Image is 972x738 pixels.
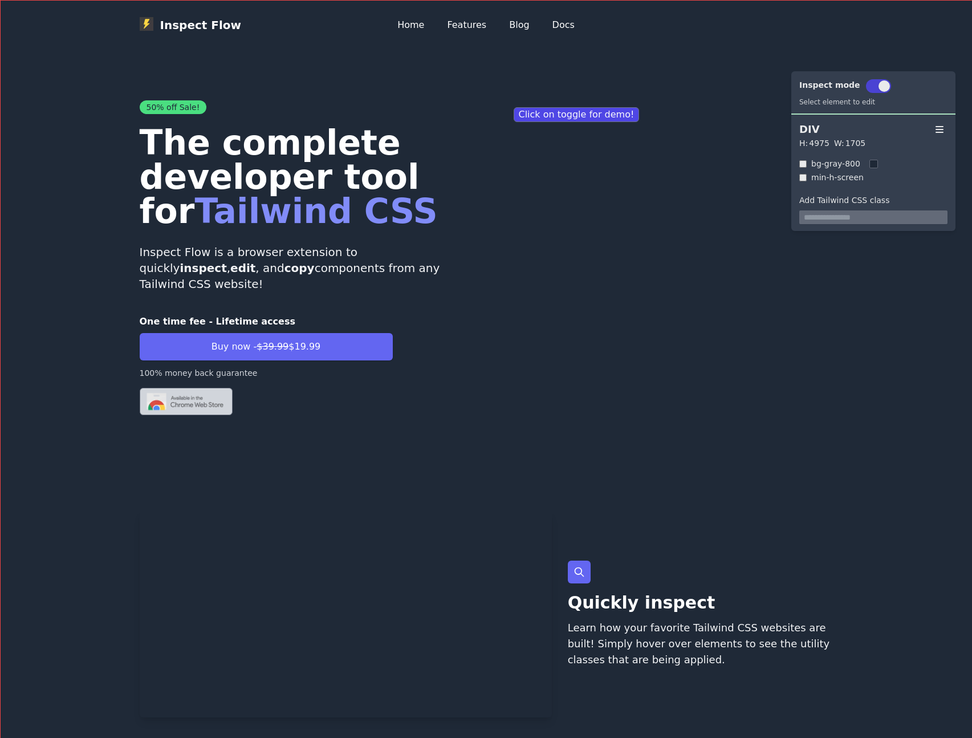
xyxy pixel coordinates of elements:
[140,244,477,292] p: Inspect Flow is a browser extension to quickly , , and components from any Tailwind CSS website!
[799,137,808,149] p: H:
[140,388,233,415] img: Chrome logo
[799,121,820,137] p: DIV
[447,18,486,32] a: Features
[140,315,393,329] p: One time fee - Lifetime access
[212,340,321,354] span: Buy now - $19.99
[568,593,833,613] p: Quickly inspect
[140,100,207,114] span: 50% off Sale!
[509,18,529,32] a: Blog
[140,17,242,33] a: Inspect Flow logoInspect Flow
[799,98,891,107] p: Select element to edit
[811,158,860,169] p: bg-gray-800
[140,14,833,37] nav: Global
[140,17,242,33] p: Inspect Flow
[799,79,860,93] p: Inspect mode
[811,172,864,183] p: min-h-screen
[140,125,477,228] h1: The complete developer tool for
[514,107,640,122] p: Click on toggle for demo!
[284,261,315,275] strong: copy
[834,137,844,149] p: W:
[397,18,424,32] a: Home
[799,194,947,206] label: Add Tailwind CSS class
[568,620,833,668] p: Learn how your favorite Tailwind CSS websites are built! Simply hover over elements to see the ut...
[230,261,255,275] strong: edit
[552,18,575,32] a: Docs
[809,137,829,149] p: 4975
[140,367,393,379] p: 100% money back guarantee
[194,191,437,231] span: Tailwind CSS
[140,333,393,360] button: Buy now -$39.99$19.99
[180,261,226,275] strong: inspect
[845,137,866,149] p: 1705
[140,17,153,31] img: Inspect Flow logo
[257,341,288,352] span: $39.99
